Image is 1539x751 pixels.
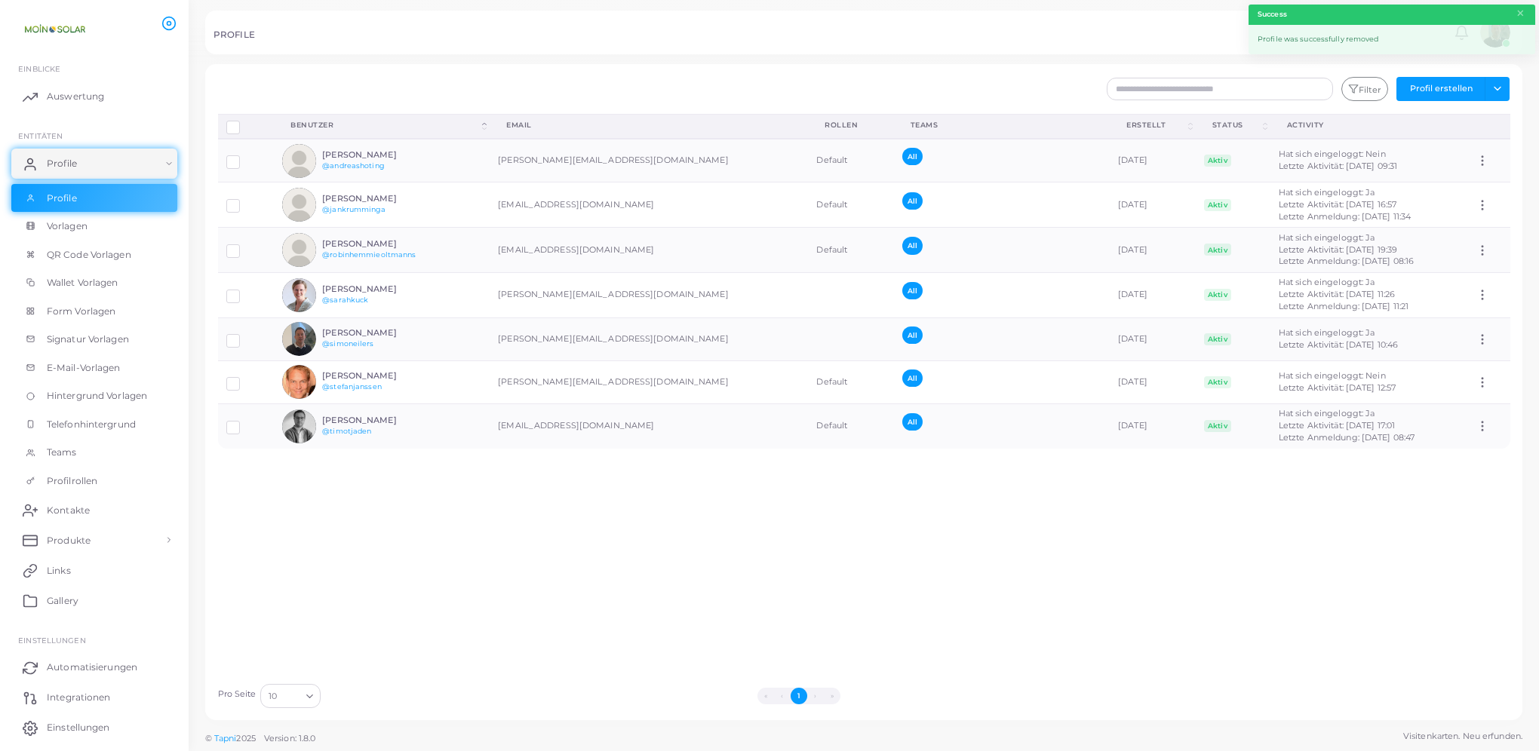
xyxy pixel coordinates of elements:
span: Form Vorlagen [47,305,115,318]
td: [EMAIL_ADDRESS][DOMAIN_NAME] [490,228,808,273]
td: [DATE] [1110,360,1196,403]
span: Aktiv [1204,244,1232,256]
a: Integrationen [11,682,177,713]
span: All [902,369,923,387]
img: avatar [282,233,316,267]
img: avatar [282,322,316,356]
span: Gallery [47,594,78,608]
td: [PERSON_NAME][EMAIL_ADDRESS][DOMAIN_NAME] [490,139,808,182]
span: Vorlagen [47,219,88,233]
span: Aktiv [1204,289,1232,301]
a: Teams [11,438,177,467]
span: Letzte Aktivität: [DATE] 12:57 [1279,382,1396,393]
span: Produkte [47,534,91,547]
a: Telefonhintergrund [11,410,177,439]
span: Letzte Aktivität: [DATE] 19:39 [1279,244,1397,255]
div: Teams [911,120,1093,130]
input: Search for option [278,688,300,704]
a: E-Mail-Vorlagen [11,354,177,382]
span: QR Code Vorlagen [47,248,131,262]
a: Vorlagen [11,212,177,241]
span: 2025 [236,732,255,745]
span: Profilrollen [47,474,97,488]
a: @andreashoting [322,161,384,170]
td: [PERSON_NAME][EMAIL_ADDRESS][DOMAIN_NAME] [490,317,808,360]
a: Links [11,555,177,585]
a: Produkte [11,525,177,555]
div: Email [506,120,791,130]
span: Profile [47,157,77,170]
div: Profile was successfully removed [1249,25,1535,54]
td: [DATE] [1110,139,1196,182]
td: [DATE] [1110,228,1196,273]
a: @timotjaden [322,427,371,435]
span: Teams [47,446,77,459]
span: Hintergrund Vorlagen [47,389,147,403]
th: Row-selection [218,114,275,139]
span: All [902,282,923,299]
a: @robinhemmieoltmanns [322,250,416,259]
div: activity [1287,120,1451,130]
label: Pro Seite [218,688,256,700]
span: Hat sich eingeloggt: Nein [1279,370,1386,381]
td: [DATE] [1110,272,1196,317]
a: Kontakte [11,495,177,525]
strong: Success [1258,9,1287,20]
span: All [902,237,923,254]
td: [PERSON_NAME][EMAIL_ADDRESS][DOMAIN_NAME] [490,360,808,403]
span: Letzte Aktivität: [DATE] 10:46 [1279,339,1398,350]
span: Aktiv [1204,155,1232,167]
span: EINBLICKE [18,64,60,73]
span: Aktiv [1204,420,1232,432]
span: All [902,413,923,431]
h6: [PERSON_NAME] [322,371,433,381]
span: Aktiv [1204,333,1232,345]
h6: [PERSON_NAME] [322,194,433,204]
ul: Pagination [325,688,1273,704]
span: Profile [47,192,77,205]
span: © [205,732,315,745]
a: Profilrollen [11,467,177,495]
td: Default [808,228,893,273]
span: Letzte Aktivität: [DATE] 17:01 [1279,420,1395,431]
h6: [PERSON_NAME] [322,328,433,338]
span: Wallet Vorlagen [47,276,118,290]
a: Profile [11,149,177,179]
span: Aktiv [1204,376,1232,388]
img: avatar [282,144,316,178]
span: All [902,326,923,344]
a: logo [14,14,97,42]
div: Benutzer [290,120,479,130]
span: Hat sich eingeloggt: Ja [1279,277,1375,287]
span: Letzte Aktivität: [DATE] 11:26 [1279,289,1395,299]
a: Hintergrund Vorlagen [11,382,177,410]
span: Links [47,564,71,578]
span: Einstellungen [47,721,109,734]
a: Automatisierungen [11,652,177,682]
h6: [PERSON_NAME] [322,150,433,160]
a: @simoneilers [322,339,373,348]
span: Signatur Vorlagen [47,333,129,346]
span: Kontakte [47,504,90,517]
div: Rollen [825,120,877,130]
a: QR Code Vorlagen [11,241,177,269]
h6: [PERSON_NAME] [322,415,433,425]
span: Visitenkarten. Neu erfunden. [1403,730,1522,743]
span: Hat sich eingeloggt: Ja [1279,327,1375,338]
h5: PROFILE [213,29,255,40]
span: Letzte Aktivität: [DATE] 16:57 [1279,199,1396,210]
a: Signatur Vorlagen [11,325,177,354]
span: Letzte Anmeldung: [DATE] 08:47 [1279,432,1415,443]
a: Profile [11,184,177,213]
button: Go to page 1 [791,688,807,704]
td: [DATE] [1110,403,1196,448]
div: Search for option [260,684,321,708]
span: Hat sich eingeloggt: Nein [1279,149,1386,159]
h6: [PERSON_NAME] [322,239,433,249]
td: [PERSON_NAME][EMAIL_ADDRESS][DOMAIN_NAME] [490,272,808,317]
td: [EMAIL_ADDRESS][DOMAIN_NAME] [490,182,808,228]
span: Hat sich eingeloggt: Ja [1279,187,1375,198]
span: All [902,148,923,165]
td: Default [808,139,893,182]
span: Letzte Anmeldung: [DATE] 08:16 [1279,256,1414,266]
